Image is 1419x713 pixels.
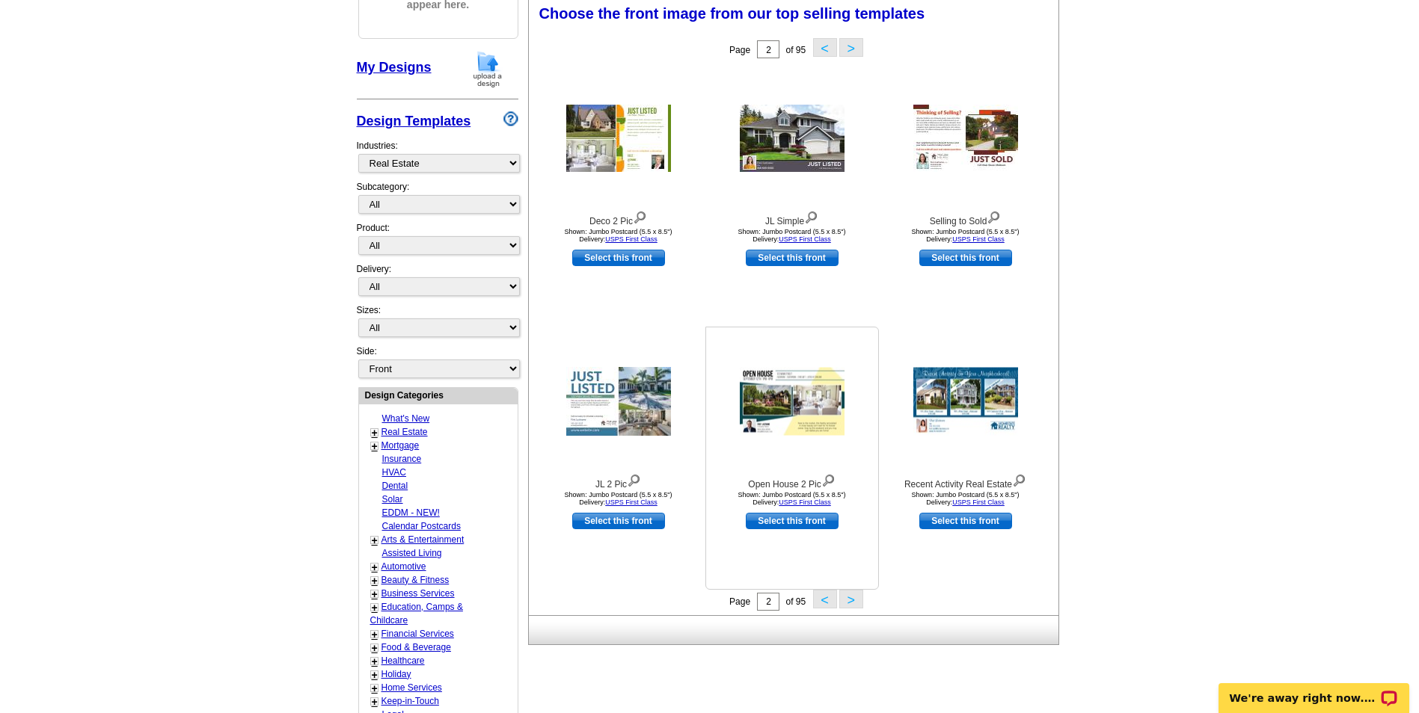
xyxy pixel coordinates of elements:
[710,491,874,506] div: Shown: Jumbo Postcard (5.5 x 8.5") Delivery:
[919,513,1012,529] a: use this design
[627,471,641,487] img: view design details
[381,561,426,572] a: Automotive
[381,440,420,451] a: Mortgage
[740,368,845,436] img: Open House 2 Pic
[382,454,422,464] a: Insurance
[536,208,701,228] div: Deco 2 Pic
[779,499,831,506] a: USPS First Class
[382,467,406,478] a: HVAC
[381,629,454,639] a: Financial Services
[746,250,839,266] a: use this design
[536,471,701,491] div: JL 2 Pic
[370,602,463,626] a: Education, Camps & Childcare
[952,235,1005,243] a: USPS First Class
[710,471,874,491] div: Open House 2 Pic
[357,303,518,345] div: Sizes:
[382,413,430,424] a: What's New
[605,235,658,243] a: USPS First Class
[572,513,665,529] a: use this design
[729,45,750,55] span: Page
[746,513,839,529] a: use this design
[372,575,378,587] a: +
[503,111,518,126] img: design-wizard-help-icon.png
[381,669,411,679] a: Holiday
[804,208,818,224] img: view design details
[357,221,518,262] div: Product:
[382,481,408,491] a: Dental
[1209,666,1419,713] iframe: LiveChat chat widget
[883,228,1048,243] div: Shown: Jumbo Postcard (5.5 x 8.5") Delivery:
[382,548,442,558] a: Assisted Living
[729,596,750,607] span: Page
[381,588,455,599] a: Business Services
[572,250,665,266] a: use this design
[813,38,837,57] button: <
[359,388,518,402] div: Design Categories
[813,590,837,608] button: <
[821,471,836,487] img: view design details
[381,575,450,585] a: Beauty & Fitness
[883,471,1048,491] div: Recent Activity Real Estate
[382,521,461,531] a: Calendar Postcards
[710,208,874,228] div: JL Simple
[1012,471,1026,487] img: view design details
[372,629,378,641] a: +
[357,132,518,180] div: Industries:
[357,180,518,221] div: Subcategory:
[919,250,1012,266] a: use this design
[372,427,378,439] a: +
[372,561,378,573] a: +
[372,669,378,681] a: +
[372,602,378,614] a: +
[372,588,378,600] a: +
[468,50,507,88] img: upload-design
[839,590,863,608] button: >
[883,208,1048,228] div: Selling to Sold
[372,440,378,452] a: +
[779,235,831,243] a: USPS First Class
[381,534,465,545] a: Arts & Entertainment
[785,596,806,607] span: of 95
[382,507,440,518] a: EDDM - NEW!
[381,682,442,693] a: Home Services
[357,345,518,380] div: Side:
[633,208,647,224] img: view design details
[740,105,845,172] img: JL Simple
[372,655,378,667] a: +
[372,642,378,654] a: +
[987,208,1001,224] img: view design details
[952,499,1005,506] a: USPS First Class
[566,105,671,172] img: Deco 2 Pic
[839,38,863,57] button: >
[785,45,806,55] span: of 95
[381,696,439,706] a: Keep-in-Touch
[883,491,1048,506] div: Shown: Jumbo Postcard (5.5 x 8.5") Delivery:
[381,427,428,437] a: Real Estate
[372,682,378,694] a: +
[357,114,471,129] a: Design Templates
[913,105,1018,172] img: Selling to Sold
[913,368,1018,436] img: Recent Activity Real Estate
[566,367,671,436] img: JL 2 Pic
[381,642,451,652] a: Food & Beverage
[372,696,378,708] a: +
[536,228,701,243] div: Shown: Jumbo Postcard (5.5 x 8.5") Delivery:
[357,262,518,303] div: Delivery:
[605,499,658,506] a: USPS First Class
[357,60,432,75] a: My Designs
[372,534,378,546] a: +
[539,5,925,22] span: Choose the front image from our top selling templates
[710,228,874,243] div: Shown: Jumbo Postcard (5.5 x 8.5") Delivery:
[536,491,701,506] div: Shown: Jumbo Postcard (5.5 x 8.5") Delivery:
[381,655,425,666] a: Healthcare
[382,494,403,504] a: Solar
